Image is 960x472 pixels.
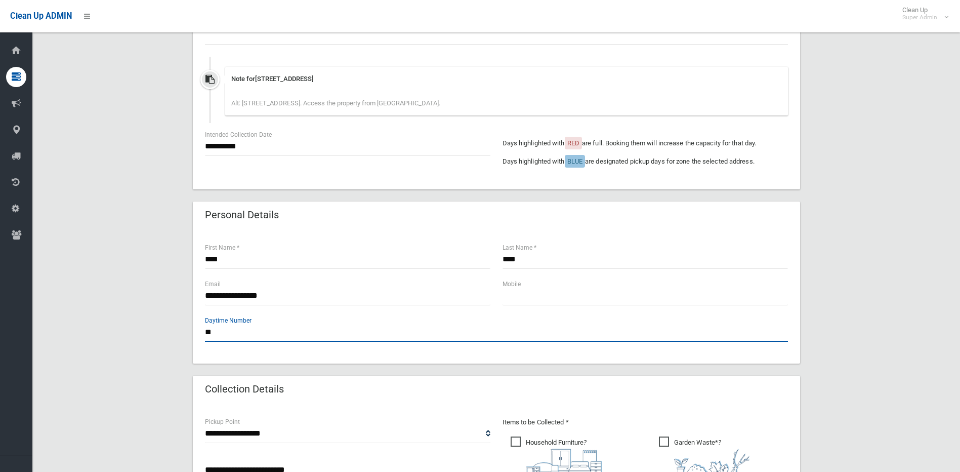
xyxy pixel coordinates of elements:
[193,205,291,225] header: Personal Details
[503,137,788,149] p: Days highlighted with are full. Booking them will increase the capacity for that day.
[231,99,440,107] span: Alt: [STREET_ADDRESS]. Access the property from [GEOGRAPHIC_DATA].
[10,11,72,21] span: Clean Up ADMIN
[567,139,579,147] span: RED
[503,155,788,168] p: Days highlighted with are designated pickup days for zone the selected address.
[503,416,788,428] p: Items to be Collected *
[193,379,296,399] header: Collection Details
[567,158,582,165] span: BLUE
[255,75,314,83] span: [STREET_ADDRESS]
[231,73,782,85] div: Note for
[902,14,937,21] small: Super Admin
[897,6,947,21] span: Clean Up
